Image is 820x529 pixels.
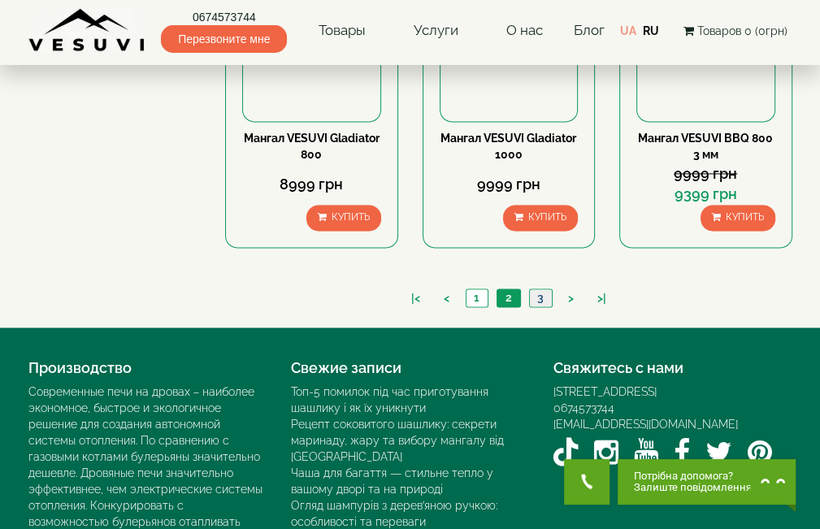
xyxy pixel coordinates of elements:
a: Услуги [397,12,475,50]
a: Facebook VESUVI [674,432,690,473]
a: 3 [529,289,552,306]
div: [STREET_ADDRESS] [553,384,792,400]
span: 2 [505,291,512,304]
a: Чаша для багаття — стильне тепло у вашому дворі та на природі [291,466,493,496]
a: Топ-5 помилок під час приготування шашлику і як їх уникнути [291,385,488,414]
a: О нас [489,12,558,50]
a: Рецепт соковитого шашлику: секрети маринаду, жару та вибору мангалу від [GEOGRAPHIC_DATA] [291,418,504,463]
h4: Свежие записи [291,360,529,376]
a: TikTok VESUVI [553,432,579,473]
span: Потрібна допомога? [634,470,752,482]
a: RU [643,24,659,37]
a: YouTube VESUVI [634,432,658,473]
button: Купить [503,205,578,230]
button: Купить [701,205,775,230]
span: Купить [528,211,566,223]
a: Товары [302,12,382,50]
button: Товаров 0 (0грн) [678,22,792,40]
button: Get Call button [564,459,610,505]
a: < [436,290,458,307]
span: Купить [726,211,764,223]
a: > [560,290,582,307]
a: >| [589,290,614,307]
a: Instagram VESUVI [594,432,618,473]
a: Блог [574,22,605,38]
a: UA [620,24,636,37]
div: 8999 грн [242,174,381,195]
a: Pinterest VESUVI [748,432,772,473]
span: Купить [332,211,370,223]
a: Мангал VESUVI BBQ 800 3 мм [638,132,773,161]
div: 9399 грн [636,184,775,205]
a: [EMAIL_ADDRESS][DOMAIN_NAME] [553,418,738,431]
button: Chat button [618,459,796,505]
a: Мангал VESUVI Gladiator 800 [244,132,380,161]
button: Купить [306,205,381,230]
span: Товаров 0 (0грн) [696,24,787,37]
a: |< [403,290,428,307]
a: 1 [466,289,488,306]
h4: Свяжитесь с нами [553,360,792,376]
a: Twitter / X VESUVI [705,432,732,473]
a: 0674573744 [161,9,287,25]
h4: Производство [28,360,267,376]
span: Залиште повідомлення [634,482,752,493]
div: 9999 грн [636,163,775,184]
a: Мангал VESUVI Gladiator 1000 [440,132,576,161]
a: Огляд шампурів з дерев’яною ручкою: особливості та переваги [291,499,497,528]
img: Завод VESUVI [28,8,146,53]
a: 0674573744 [553,401,614,414]
span: Перезвоните мне [161,25,287,53]
div: 9999 грн [440,174,579,195]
